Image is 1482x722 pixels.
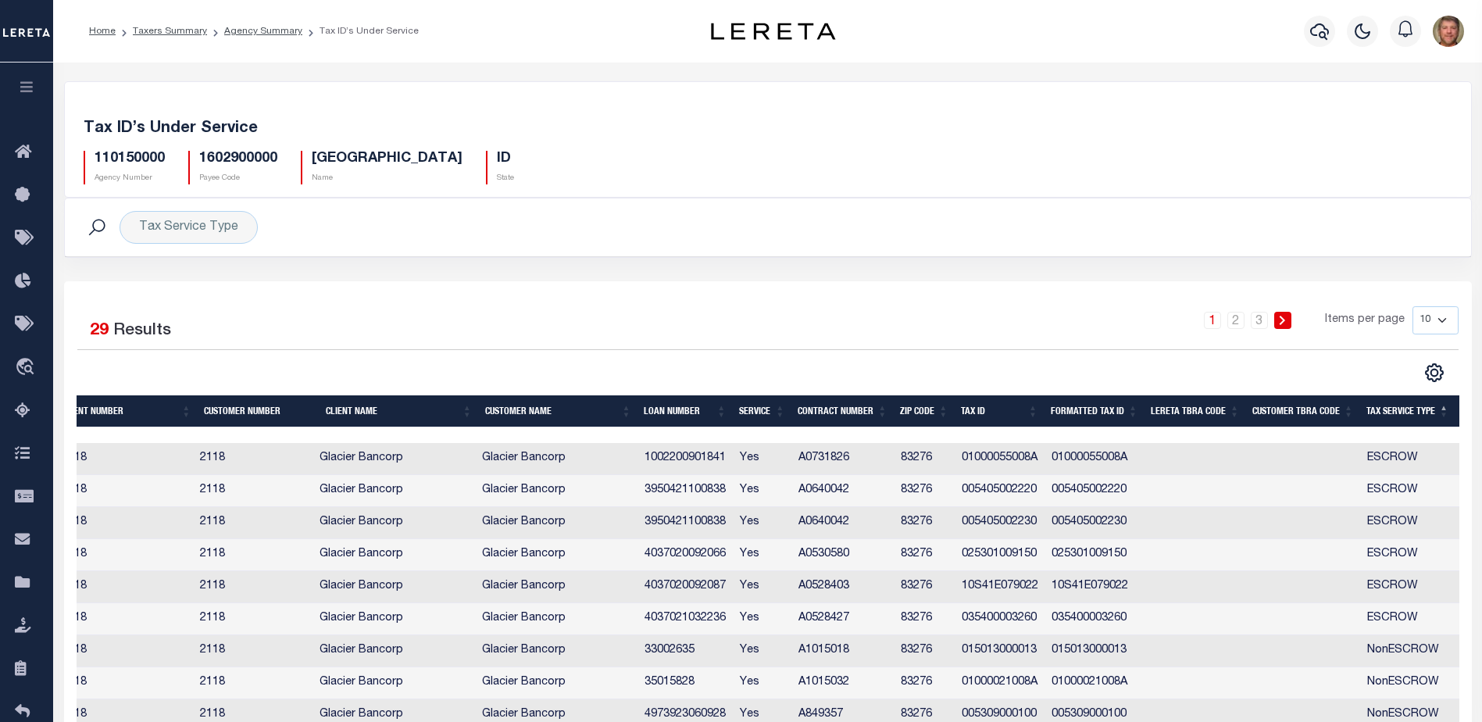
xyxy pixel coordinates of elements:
[95,173,165,184] p: Agency Number
[313,571,476,603] td: Glacier Bancorp
[895,539,955,571] td: 83276
[1361,667,1456,699] td: NonESCROW
[89,27,116,36] a: Home
[792,443,895,475] td: A0731826
[1045,667,1145,699] td: 01000021008A
[90,323,109,339] span: 29
[1045,635,1145,667] td: 015013000013
[638,667,734,699] td: 35015828
[312,173,462,184] p: Name
[55,667,194,699] td: 2118
[313,475,476,507] td: Glacier Bancorp
[1227,312,1245,329] a: 2
[55,443,194,475] td: 2118
[734,507,792,539] td: Yes
[638,443,734,475] td: 1002200901841
[955,475,1045,507] td: 005405002220
[313,443,476,475] td: Glacier Bancorp
[497,151,514,168] h5: ID
[1325,312,1405,329] span: Items per page
[194,475,313,507] td: 2118
[1045,571,1145,603] td: 10S41E079022
[1045,443,1145,475] td: 01000055008A
[1361,635,1456,667] td: NonESCROW
[791,395,894,427] th: Contract Number: activate to sort column ascending
[1361,475,1456,507] td: ESCROW
[1360,395,1455,427] th: Tax Service Type: activate to sort column descending
[313,507,476,539] td: Glacier Bancorp
[1361,539,1456,571] td: ESCROW
[133,27,207,36] a: Taxers Summary
[113,319,171,344] label: Results
[792,539,895,571] td: A0530580
[497,173,514,184] p: State
[792,635,895,667] td: A1015018
[194,539,313,571] td: 2118
[313,603,476,635] td: Glacier Bancorp
[734,667,792,699] td: Yes
[1045,475,1145,507] td: 005405002220
[792,571,895,603] td: A0528403
[638,475,734,507] td: 3950421100838
[55,571,194,603] td: 2118
[895,475,955,507] td: 83276
[312,151,462,168] h5: [GEOGRAPHIC_DATA]
[895,571,955,603] td: 83276
[95,151,165,168] h5: 110150000
[55,603,194,635] td: 2118
[1045,395,1145,427] th: Formatted Tax ID: activate to sort column ascending
[638,571,734,603] td: 4037020092087
[194,667,313,699] td: 2118
[955,667,1045,699] td: 01000021008A
[955,603,1045,635] td: 035400003260
[955,635,1045,667] td: 015013000013
[711,23,836,40] img: logo-dark.svg
[476,635,638,667] td: Glacier Bancorp
[479,395,638,427] th: Customer Name: activate to sort column ascending
[895,667,955,699] td: 83276
[955,507,1045,539] td: 005405002230
[1361,443,1456,475] td: ESCROW
[194,635,313,667] td: 2118
[955,571,1045,603] td: 10S41E079022
[955,395,1045,427] th: Tax ID: activate to sort column ascending
[55,507,194,539] td: 2118
[734,603,792,635] td: Yes
[895,443,955,475] td: 83276
[638,603,734,635] td: 4037021032236
[199,173,277,184] p: Payee Code
[199,151,277,168] h5: 1602900000
[1145,395,1246,427] th: LERETA TBRA Code: activate to sort column ascending
[476,667,638,699] td: Glacier Bancorp
[734,475,792,507] td: Yes
[1045,539,1145,571] td: 025301009150
[1251,312,1268,329] a: 3
[792,667,895,699] td: A1015032
[734,443,792,475] td: Yes
[734,571,792,603] td: Yes
[895,635,955,667] td: 83276
[302,24,419,38] li: Tax ID’s Under Service
[1204,312,1221,329] a: 1
[895,603,955,635] td: 83276
[84,120,1452,138] h5: Tax ID’s Under Service
[194,443,313,475] td: 2118
[734,635,792,667] td: Yes
[1361,603,1456,635] td: ESCROW
[476,443,638,475] td: Glacier Bancorp
[955,443,1045,475] td: 01000055008A
[313,635,476,667] td: Glacier Bancorp
[955,539,1045,571] td: 025301009150
[15,358,40,378] i: travel_explore
[638,635,734,667] td: 33002635
[55,539,194,571] td: 2118
[313,539,476,571] td: Glacier Bancorp
[1361,571,1456,603] td: ESCROW
[194,507,313,539] td: 2118
[1361,507,1456,539] td: ESCROW
[1246,395,1360,427] th: Customer TBRA Code: activate to sort column ascending
[224,27,302,36] a: Agency Summary
[194,571,313,603] td: 2118
[792,507,895,539] td: A0640042
[476,603,638,635] td: Glacier Bancorp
